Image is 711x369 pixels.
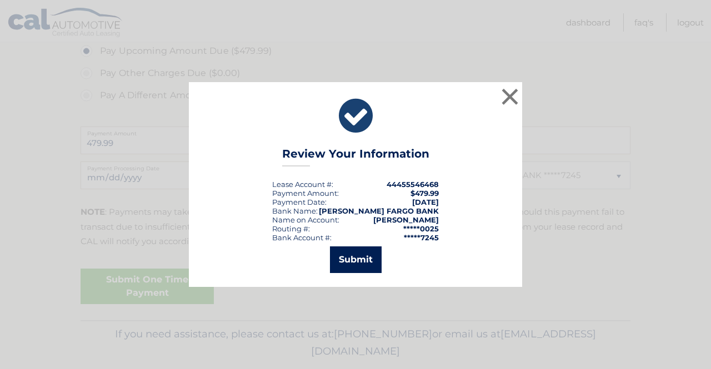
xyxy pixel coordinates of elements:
[499,85,521,108] button: ×
[412,198,439,206] span: [DATE]
[282,147,429,166] h3: Review Your Information
[272,206,318,215] div: Bank Name:
[319,206,439,215] strong: [PERSON_NAME] FARGO BANK
[330,246,382,273] button: Submit
[272,224,310,233] div: Routing #:
[272,215,339,224] div: Name on Account:
[410,189,439,198] span: $479.99
[272,198,325,206] span: Payment Date
[272,233,332,242] div: Bank Account #:
[272,180,333,189] div: Lease Account #:
[387,180,439,189] strong: 44455546468
[373,215,439,224] strong: [PERSON_NAME]
[272,189,339,198] div: Payment Amount:
[272,198,327,206] div: :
